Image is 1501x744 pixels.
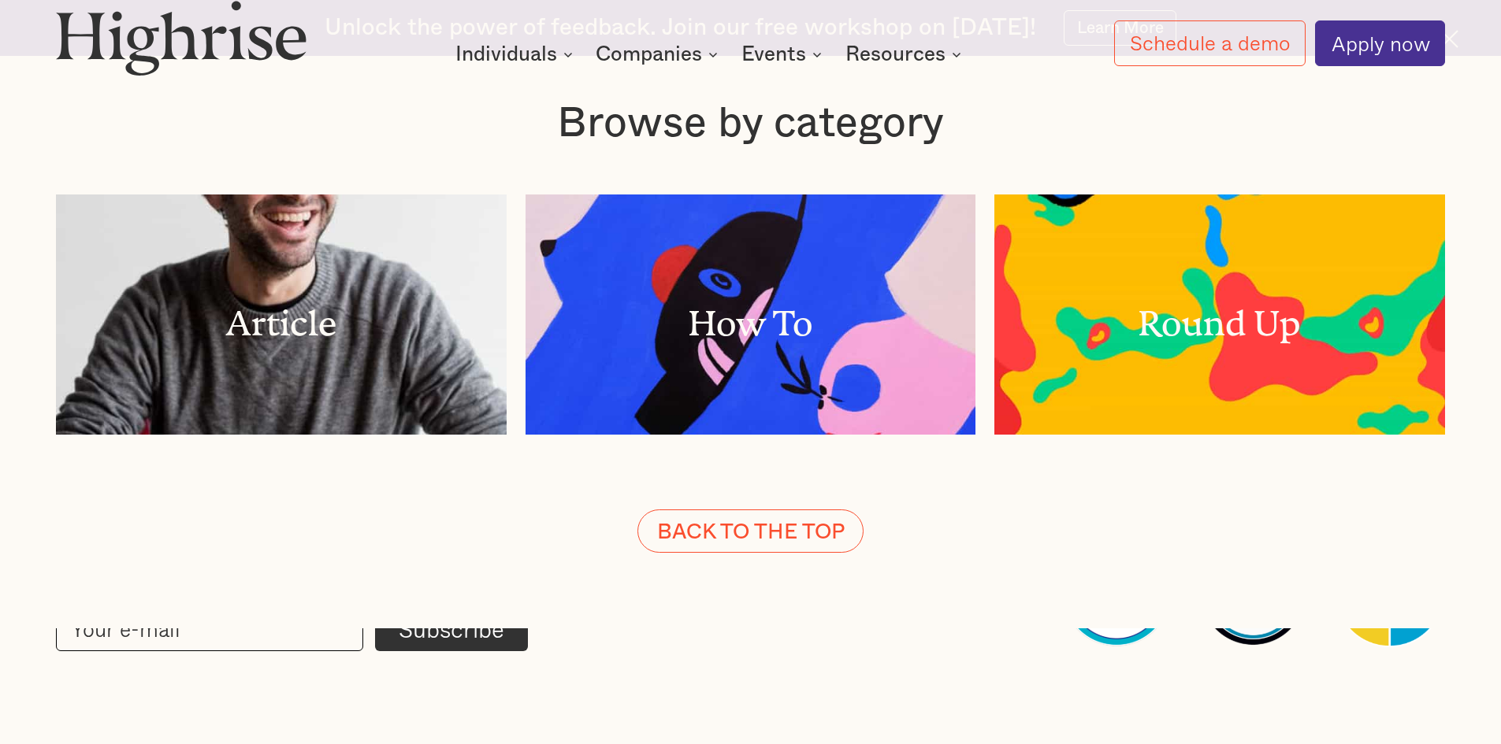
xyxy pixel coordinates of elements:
form: current-footer-subscribe-form [56,606,527,651]
a: BACK TO THE TOP [637,509,864,553]
div: Individuals [455,45,578,64]
h3: Browse by category [56,98,1444,149]
input: Subscribe [375,606,528,651]
div: Resources [845,45,946,64]
a: Schedule a demo [1114,20,1306,65]
div: Events [741,45,827,64]
div: Resources [845,45,966,64]
div: Companies [596,45,702,64]
a: Apply now [1315,20,1445,66]
input: Your e-mail [56,606,363,651]
div: Events [741,45,806,64]
div: Individuals [455,45,557,64]
div: Companies [596,45,723,64]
